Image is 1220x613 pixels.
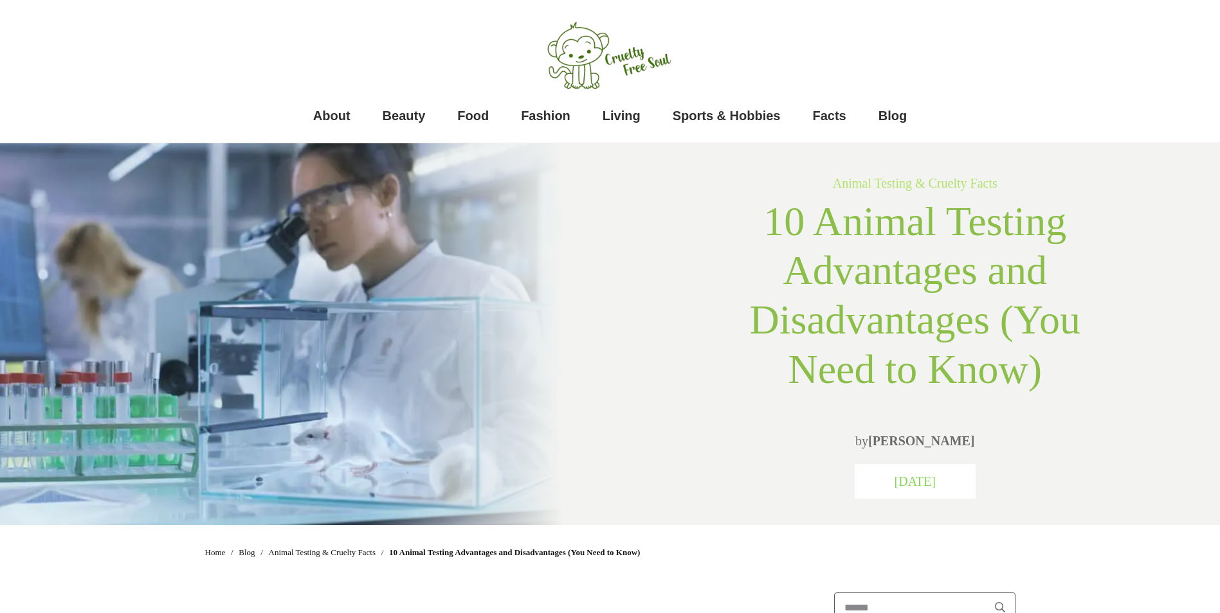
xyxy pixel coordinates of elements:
[879,103,907,129] a: Blog
[239,544,255,561] a: Blog
[813,103,846,129] a: Facts
[457,103,489,129] a: Food
[750,199,1080,392] span: 10 Animal Testing Advantages and Disadvantages (You Need to Know)
[258,548,266,556] li: /
[205,547,226,557] span: Home
[378,548,387,556] li: /
[239,547,255,557] span: Blog
[269,544,376,561] a: Animal Testing & Cruelty Facts
[673,103,781,129] a: Sports & Hobbies
[389,544,640,561] span: 10 Animal Testing Advantages and Disadvantages (You Need to Know)
[313,103,351,129] a: About
[521,103,570,129] a: Fashion
[228,548,236,556] li: /
[730,428,1100,454] p: by
[833,176,997,190] a: Animal Testing & Cruelty Facts
[603,103,641,129] a: Living
[868,434,975,448] a: [PERSON_NAME]
[205,544,226,561] a: Home
[269,547,376,557] span: Animal Testing & Cruelty Facts
[383,103,426,129] a: Beauty
[895,474,936,488] span: [DATE]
